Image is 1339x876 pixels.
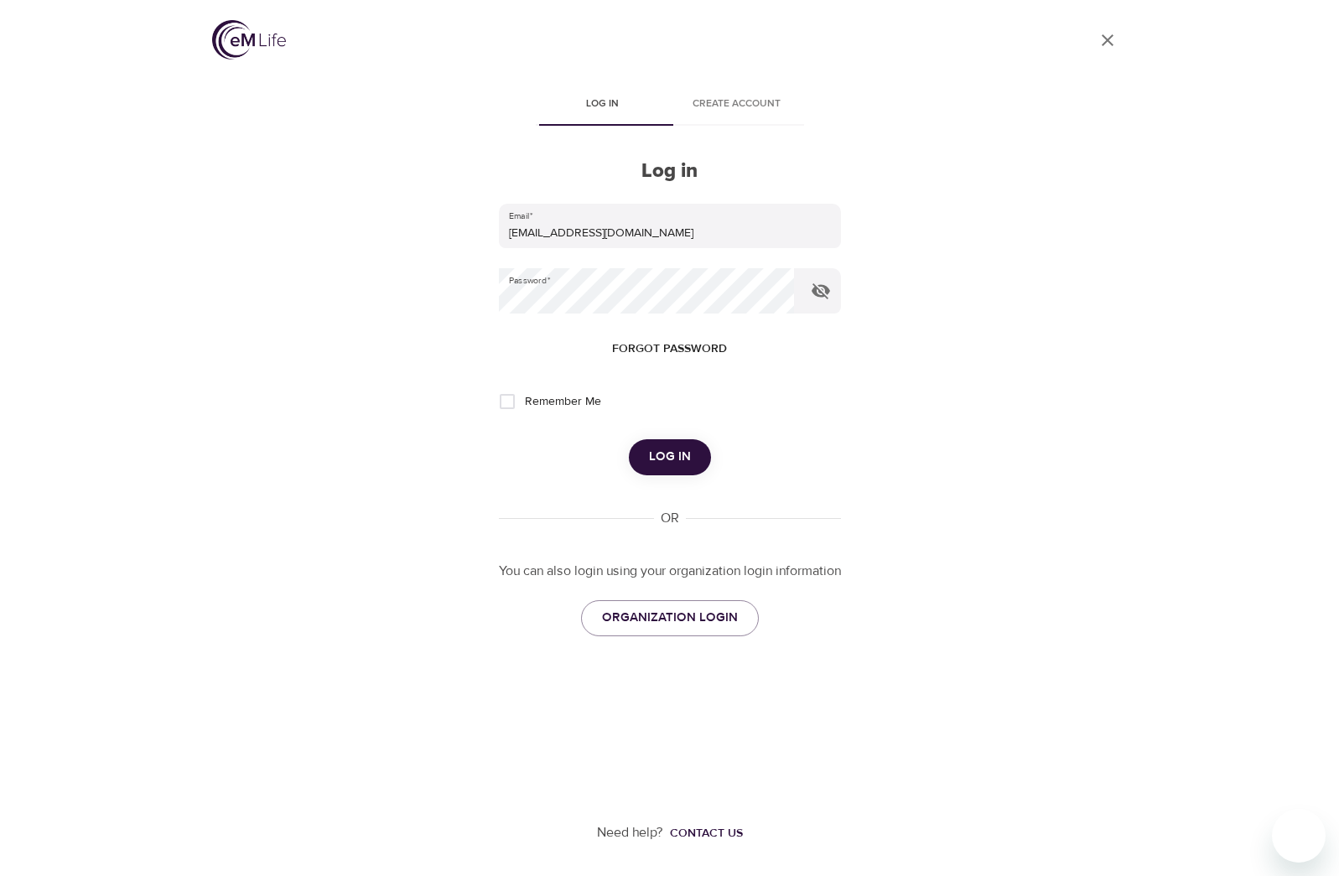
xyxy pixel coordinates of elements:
div: Contact us [670,825,743,842]
div: disabled tabs example [499,86,841,126]
p: You can also login using your organization login information [499,562,841,581]
a: ORGANIZATION LOGIN [581,600,759,635]
span: Log in [649,446,691,468]
span: Log in [546,96,660,113]
button: Log in [629,439,711,474]
button: Forgot password [605,334,734,365]
span: Remember Me [525,393,601,411]
iframe: Button to launch messaging window [1272,809,1326,863]
span: Create account [680,96,794,113]
span: ORGANIZATION LOGIN [602,607,738,629]
h2: Log in [499,159,841,184]
img: logo [212,20,286,60]
div: OR [654,509,686,528]
a: close [1087,20,1128,60]
span: Forgot password [612,339,727,360]
p: Need help? [597,823,663,842]
a: Contact us [663,825,743,842]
